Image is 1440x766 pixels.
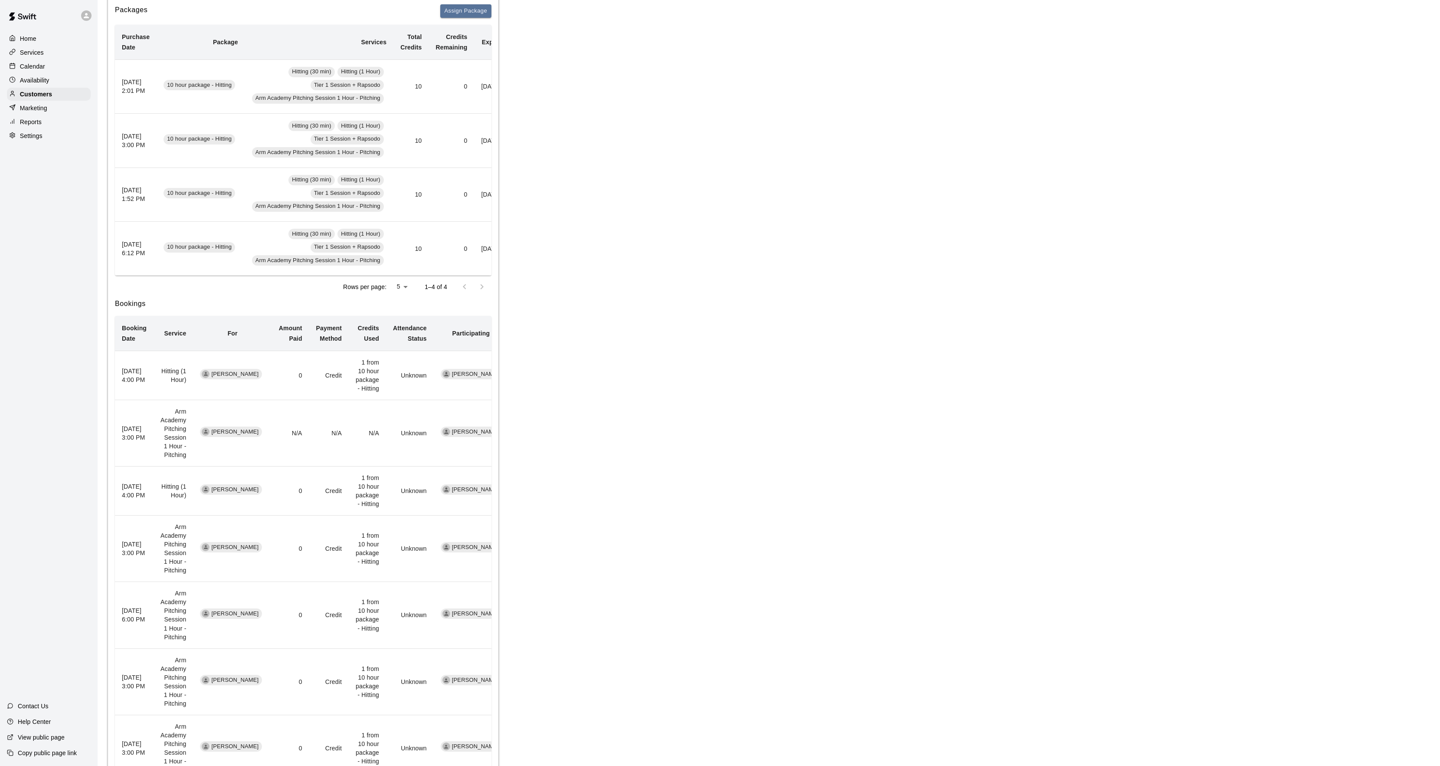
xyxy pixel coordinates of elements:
[429,59,475,114] td: 0
[252,94,384,102] span: Arm Academy Pitching Session 1 Hour - Pitching
[442,610,450,618] div: Tyler Levine
[311,243,384,251] span: Tier 1 Session + Rapsodo
[442,676,450,684] div: Tyler Levine
[208,543,262,552] span: [PERSON_NAME]
[272,582,309,648] td: 0
[115,114,157,168] th: [DATE] 3:00 PM
[474,59,507,114] td: [DATE]
[115,222,157,276] th: [DATE] 6:12 PM
[115,400,154,467] th: [DATE] 3:00 PM
[208,676,262,684] span: [PERSON_NAME]
[440,4,491,18] button: Assign Package
[154,400,193,467] td: Arm Academy Pitching Session 1 Hour - Pitching
[441,427,503,437] div: [PERSON_NAME]
[7,129,91,142] div: Settings
[288,230,335,238] span: Hitting (30 min)
[309,648,349,715] td: Credit
[279,325,302,342] b: Amount Paid
[20,118,42,126] p: Reports
[115,467,154,516] th: [DATE] 4:00 PM
[208,486,262,494] span: [PERSON_NAME]
[386,582,434,648] td: Unknown
[272,516,309,582] td: 0
[386,648,434,715] td: Unknown
[311,135,384,143] span: Tier 1 Session + Rapsodo
[429,114,475,168] td: 0
[272,400,309,467] td: N/A
[208,428,262,436] span: [PERSON_NAME]
[349,351,386,400] td: 1 from 10 hour package - Hitting
[7,102,91,115] a: Marketing
[452,330,505,337] b: Participating Staff
[393,222,429,276] td: 10
[316,325,342,342] b: Payment Method
[252,202,384,210] span: Arm Academy Pitching Session 1 Hour - Pitching
[386,400,434,467] td: Unknown
[442,428,450,436] div: Tyler Levine
[164,81,235,89] span: 10 hour package - Hitting
[448,610,503,618] span: [PERSON_NAME]
[115,25,566,276] table: simple table
[393,59,429,114] td: 10
[20,48,44,57] p: Services
[7,32,91,45] a: Home
[154,582,193,648] td: Arm Academy Pitching Session 1 Hour - Pitching
[309,351,349,400] td: Credit
[288,176,335,184] span: Hitting (30 min)
[202,676,209,684] div: Trisha Macaluso
[425,283,447,291] p: 1–4 of 4
[228,330,238,337] b: For
[20,34,36,43] p: Home
[164,330,187,337] b: Service
[311,81,384,89] span: Tier 1 Session + Rapsodo
[429,168,475,222] td: 0
[208,370,262,378] span: [PERSON_NAME]
[213,39,238,46] b: Package
[390,280,411,293] div: 5
[202,486,209,493] div: Trisha Macaluso
[115,298,491,309] h6: Bookings
[20,132,43,140] p: Settings
[393,325,427,342] b: Attendance Status
[164,135,235,143] span: 10 hour package - Hitting
[442,486,450,493] div: Steve Malvagna
[7,88,91,101] a: Customers
[154,516,193,582] td: Arm Academy Pitching Session 1 Hour - Pitching
[482,39,501,46] b: Expiry
[429,222,475,276] td: 0
[448,370,503,378] span: [PERSON_NAME]
[18,717,51,726] p: Help Center
[337,176,384,184] span: Hitting (1 Hour)
[393,168,429,222] td: 10
[7,115,91,128] div: Reports
[337,68,384,76] span: Hitting (1 Hour)
[349,582,386,648] td: 1 from 10 hour package - Hitting
[448,428,503,436] span: [PERSON_NAME]
[20,62,45,71] p: Calendar
[208,743,262,751] span: [PERSON_NAME]
[164,82,238,89] a: 10 hour package - Hitting
[20,104,47,112] p: Marketing
[441,741,503,752] div: [PERSON_NAME]
[448,676,503,684] span: [PERSON_NAME]
[474,168,507,222] td: [DATE]
[7,60,91,73] a: Calendar
[441,675,503,685] div: [PERSON_NAME]
[343,283,386,291] p: Rows per page:
[164,243,235,251] span: 10 hour package - Hitting
[154,648,193,715] td: Arm Academy Pitching Session 1 Hour - Pitching
[154,351,193,400] td: Hitting (1 Hour)
[202,610,209,618] div: Trisha Macaluso
[309,400,349,467] td: N/A
[309,582,349,648] td: Credit
[272,648,309,715] td: 0
[448,486,503,494] span: [PERSON_NAME]
[252,148,384,157] span: Arm Academy Pitching Session 1 Hour - Pitching
[448,543,503,552] span: [PERSON_NAME]
[115,582,154,648] th: [DATE] 6:00 PM
[164,191,238,197] a: 10 hour package - Hitting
